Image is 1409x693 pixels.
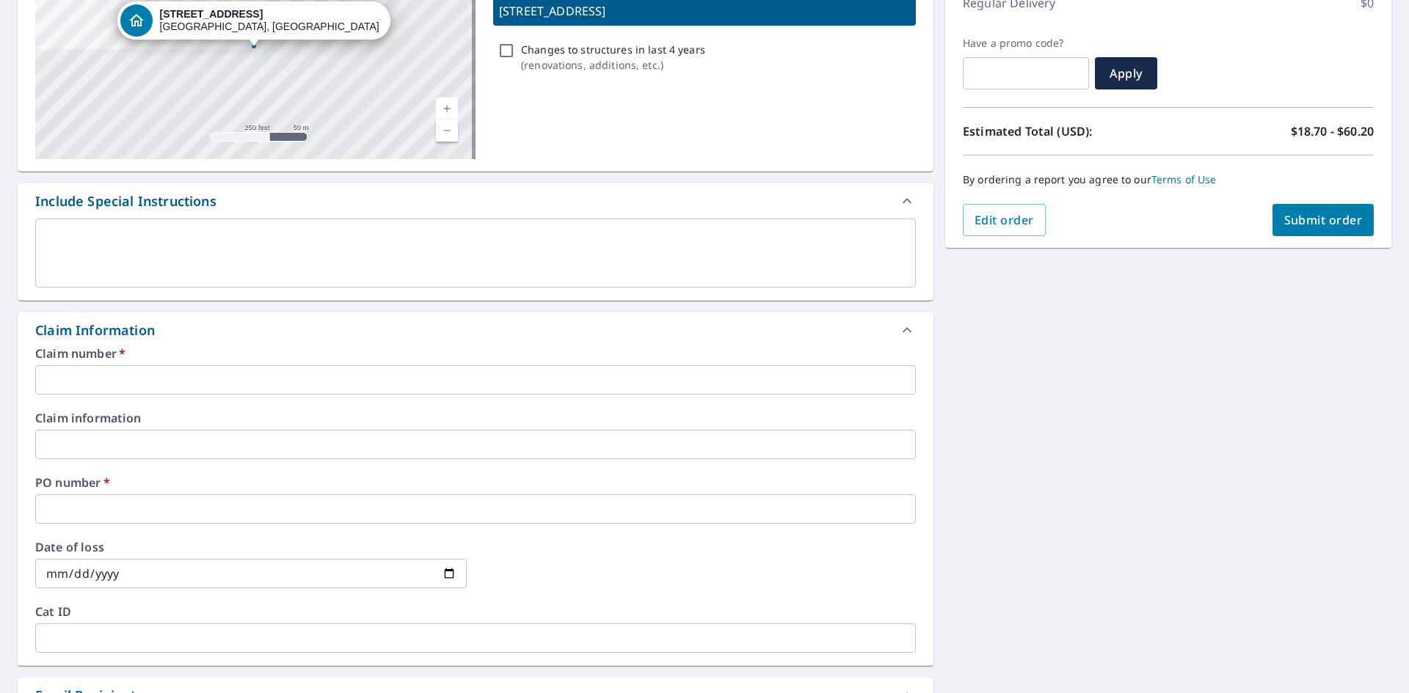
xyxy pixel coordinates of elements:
[963,173,1374,186] p: By ordering a report you agree to our
[1151,172,1217,186] a: Terms of Use
[18,183,933,219] div: Include Special Instructions
[963,204,1046,236] button: Edit order
[35,191,216,211] div: Include Special Instructions
[963,37,1089,50] label: Have a promo code?
[35,541,467,553] label: Date of loss
[963,122,1168,140] p: Estimated Total (USD):
[499,2,910,20] p: [STREET_ADDRESS]
[35,348,916,359] label: Claim number
[521,42,705,57] p: Changes to structures in last 4 years
[1107,65,1146,81] span: Apply
[117,1,390,47] div: Dropped pin, building 1, Residential property, 3315 Nc Highway 150 E Greensboro, NC 27455
[436,120,458,142] a: Current Level 17, Zoom Out
[35,320,155,340] div: Claim Information
[1291,122,1374,140] p: $18.70 - $60.20
[35,477,916,488] label: PO number
[1095,57,1157,89] button: Apply
[436,98,458,120] a: Current Level 17, Zoom In
[521,57,705,73] p: ( renovations, additions, etc. )
[160,8,263,20] strong: [STREET_ADDRESS]
[1273,204,1375,236] button: Submit order
[1284,212,1363,228] span: Submit order
[18,312,933,348] div: Claim Information
[975,212,1034,228] span: Edit order
[160,8,380,33] div: [GEOGRAPHIC_DATA], [GEOGRAPHIC_DATA] 27455
[35,412,916,424] label: Claim information
[35,606,916,617] label: Cat ID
